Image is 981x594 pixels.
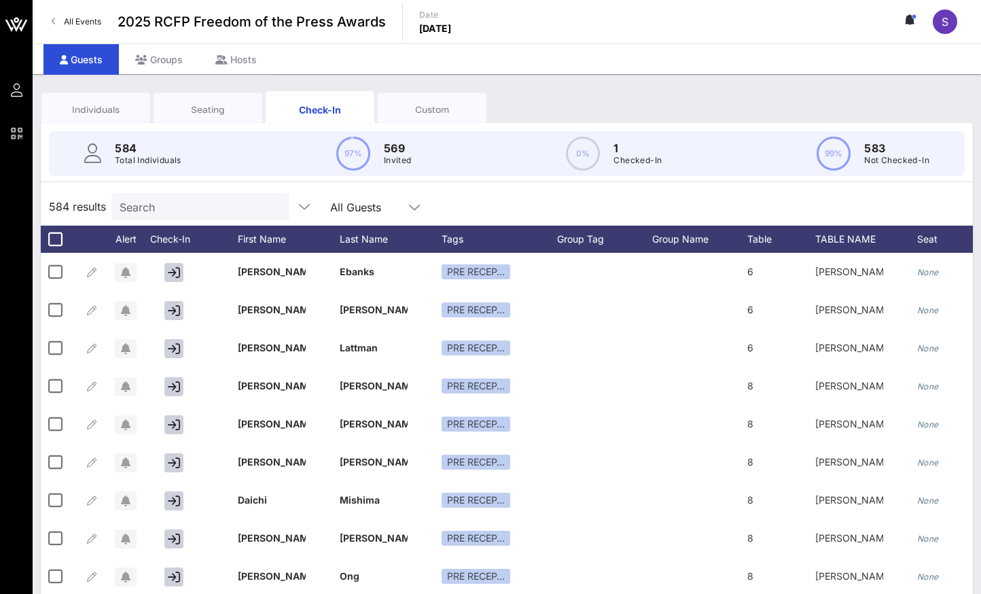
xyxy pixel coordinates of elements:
i: None [917,495,939,506]
p: [PERSON_NAME] [PERSON_NAME] [238,443,306,481]
p: [PERSON_NAME] St… [815,443,883,481]
p: Invited [384,154,412,167]
p: [PERSON_NAME] St… [815,367,883,405]
div: All Guests [330,201,381,213]
div: S [933,10,957,34]
div: Seating [164,103,252,116]
p: 6 [747,253,815,291]
p: [PERSON_NAME] [238,405,306,443]
p: Date [419,8,452,22]
i: None [917,419,939,430]
p: [PERSON_NAME] [340,405,408,443]
i: None [917,534,939,544]
div: Check-In [276,103,364,117]
p: 8 [747,519,815,557]
p: [PERSON_NAME] [238,519,306,557]
p: Mishima [340,481,408,519]
div: Group Name [652,226,747,253]
p: 8 [747,405,815,443]
p: [DATE] [419,22,452,35]
div: Table [747,226,815,253]
p: 569 [384,140,412,156]
div: Group Tag [557,226,652,253]
p: Total Individuals [115,154,181,167]
p: Ebanks [340,253,408,291]
p: [PERSON_NAME] C… [815,291,883,329]
i: None [917,267,939,277]
p: [PERSON_NAME] [238,253,306,291]
p: [PERSON_NAME] C… [815,253,883,291]
span: 2025 RCFP Freedom of the Press Awards [118,12,386,32]
p: 1 [613,140,662,156]
p: [PERSON_NAME] St… [815,405,883,443]
p: [PERSON_NAME] [238,329,306,367]
p: [PERSON_NAME] [340,519,408,557]
div: All Guests [322,193,431,220]
div: PRE RECEP… [442,531,510,546]
p: [PERSON_NAME] [340,367,408,405]
p: [PERSON_NAME] St… [815,481,883,519]
p: 6 [747,291,815,329]
p: Not Checked-In [864,154,929,167]
p: Daichi [238,481,306,519]
div: PRE RECEP… [442,340,510,355]
div: First Name [238,226,340,253]
p: [PERSON_NAME] [238,367,306,405]
div: Guests [43,44,119,75]
p: 8 [747,367,815,405]
i: None [917,381,939,391]
i: None [917,343,939,353]
div: PRE RECEP… [442,493,510,508]
span: S [942,15,948,29]
div: Individuals [52,103,140,116]
div: Check-In [143,226,211,253]
div: PRE RECEP… [442,264,510,279]
a: All Events [43,11,109,33]
p: [PERSON_NAME] [340,443,408,481]
p: 6 [747,329,815,367]
p: Checked-In [613,154,662,167]
div: Custom [388,103,476,116]
div: Alert [109,226,143,253]
div: PRE RECEP… [442,417,510,432]
div: PRE RECEP… [442,569,510,584]
p: Lattman [340,329,408,367]
p: 8 [747,443,815,481]
p: 583 [864,140,929,156]
span: All Events [64,16,101,27]
div: TABLE NAME [815,226,917,253]
p: [PERSON_NAME] [340,291,408,329]
i: None [917,305,939,315]
p: [PERSON_NAME] St… [815,519,883,557]
div: Last Name [340,226,442,253]
div: Hosts [199,44,273,75]
p: [PERSON_NAME] C… [815,329,883,367]
p: 8 [747,481,815,519]
div: PRE RECEP… [442,455,510,470]
div: Groups [119,44,199,75]
i: None [917,572,939,582]
i: None [917,457,939,468]
p: 584 [115,140,181,156]
div: Tags [442,226,557,253]
p: [PERSON_NAME] [238,291,306,329]
span: 584 results [49,198,106,215]
div: PRE RECEP… [442,379,510,394]
div: PRE RECEP… [442,302,510,317]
